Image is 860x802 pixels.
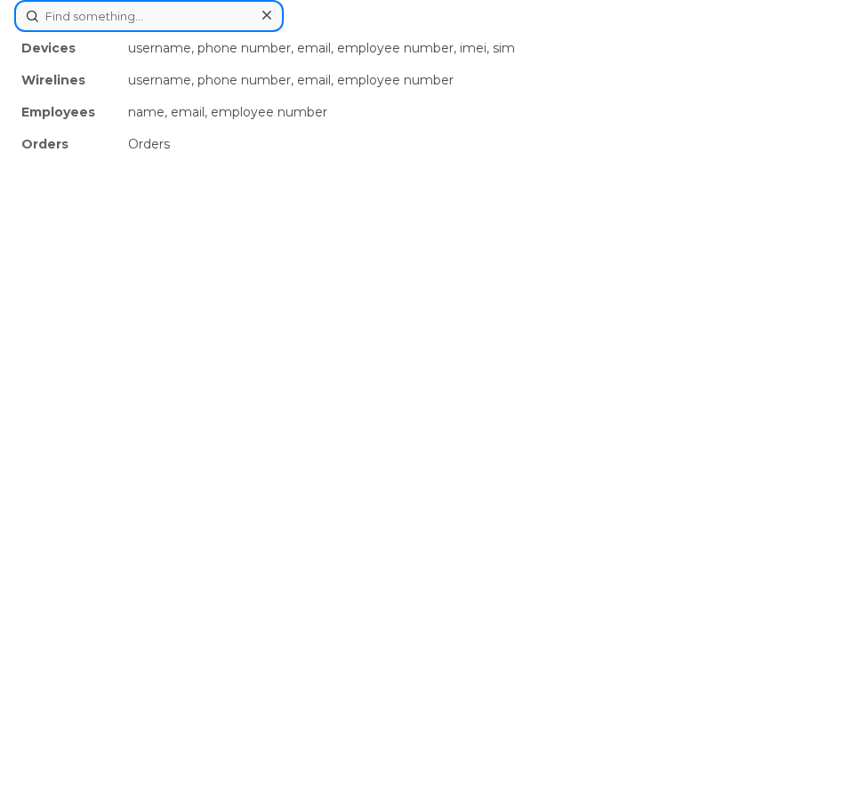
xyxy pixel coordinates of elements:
div: name, email, employee number [121,96,846,128]
div: Wirelines [14,64,121,96]
div: Orders [121,128,846,160]
div: Employees [14,96,121,128]
div: username, phone number, email, employee number [121,64,846,96]
div: Orders [14,128,121,160]
iframe: Messenger Launcher [783,725,847,789]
